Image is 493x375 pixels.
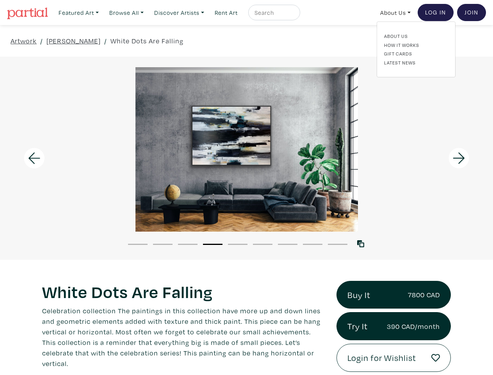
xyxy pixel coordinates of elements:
[203,244,222,245] button: 4 of 9
[457,4,486,21] a: Join
[151,5,208,21] a: Discover Artists
[42,281,325,302] h1: White Dots Are Falling
[128,244,148,245] button: 1 of 9
[384,59,448,66] a: Latest News
[384,50,448,57] a: Gift Cards
[42,305,325,369] p: Celebration collection The paintings in this collection have more up and down lines and geometric...
[254,8,293,18] input: Search
[11,36,37,46] a: Artwork
[377,21,456,77] div: Featured Art
[55,5,102,21] a: Featured Art
[211,5,241,21] a: Rent Art
[384,32,448,39] a: About Us
[303,244,322,245] button: 8 of 9
[228,244,247,245] button: 5 of 9
[278,244,297,245] button: 7 of 9
[178,244,198,245] button: 3 of 9
[253,244,272,245] button: 6 of 9
[40,36,43,46] span: /
[418,4,454,21] a: Log In
[110,36,183,46] a: White Dots Are Falling
[384,41,448,48] a: How It Works
[347,351,416,364] span: Login for Wishlist
[408,289,440,300] small: 7800 CAD
[106,5,147,21] a: Browse All
[336,344,451,372] a: Login for Wishlist
[387,321,440,332] small: 390 CAD/month
[153,244,173,245] button: 2 of 9
[377,5,414,21] a: About Us
[104,36,107,46] span: /
[336,281,451,309] a: Buy It7800 CAD
[336,312,451,340] a: Try It390 CAD/month
[328,244,347,245] button: 9 of 9
[46,36,101,46] a: [PERSON_NAME]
